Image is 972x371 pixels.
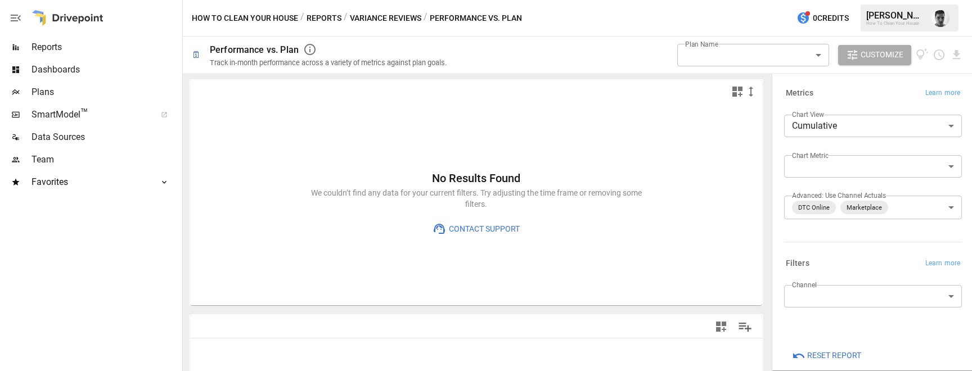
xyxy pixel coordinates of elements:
[685,39,718,49] label: Plan Name
[813,11,849,25] span: 0 Credits
[784,115,962,137] div: Cumulative
[446,222,520,236] span: Contact Support
[784,346,869,366] button: Reset Report
[794,201,834,214] span: DTC Online
[424,11,427,25] div: /
[31,153,180,166] span: Team
[916,45,929,65] button: View documentation
[861,48,903,62] span: Customize
[786,257,809,270] h6: Filters
[792,110,824,119] label: Chart View
[925,2,956,34] button: Lucas Nofal
[786,87,813,99] h6: Metrics
[350,11,421,25] button: Variance Reviews
[732,314,758,340] button: Manage Columns
[192,11,298,25] button: How To Clean Your House
[31,40,180,54] span: Reports
[925,88,960,99] span: Learn more
[31,85,180,99] span: Plans
[31,108,148,121] span: SmartModel
[792,191,886,200] label: Advanced: Use Channel Actuals
[925,258,960,269] span: Learn more
[866,10,925,21] div: [PERSON_NAME]
[933,48,946,61] button: Schedule report
[344,11,348,25] div: /
[31,175,148,189] span: Favorites
[210,58,447,67] div: Track in-month performance across a variety of metrics against plan goals.
[80,106,88,120] span: ™
[866,21,925,26] div: How To Clean Your House
[792,8,853,29] button: 0Credits
[838,45,911,65] button: Customize
[792,151,829,160] label: Chart Metric
[807,349,861,363] span: Reset Report
[950,48,963,61] button: Download report
[307,11,341,25] button: Reports
[210,44,299,55] div: Performance vs. Plan
[931,9,949,27] img: Lucas Nofal
[425,219,528,239] button: Contact Support
[31,63,180,76] span: Dashboards
[842,201,886,214] span: Marketplace
[308,169,645,187] h6: No Results Found
[192,49,201,60] div: 🗓
[300,11,304,25] div: /
[792,280,817,289] label: Channel
[308,187,645,210] p: We couldn’t find any data for your current filters. Try adjusting the time frame or removing some...
[31,130,180,144] span: Data Sources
